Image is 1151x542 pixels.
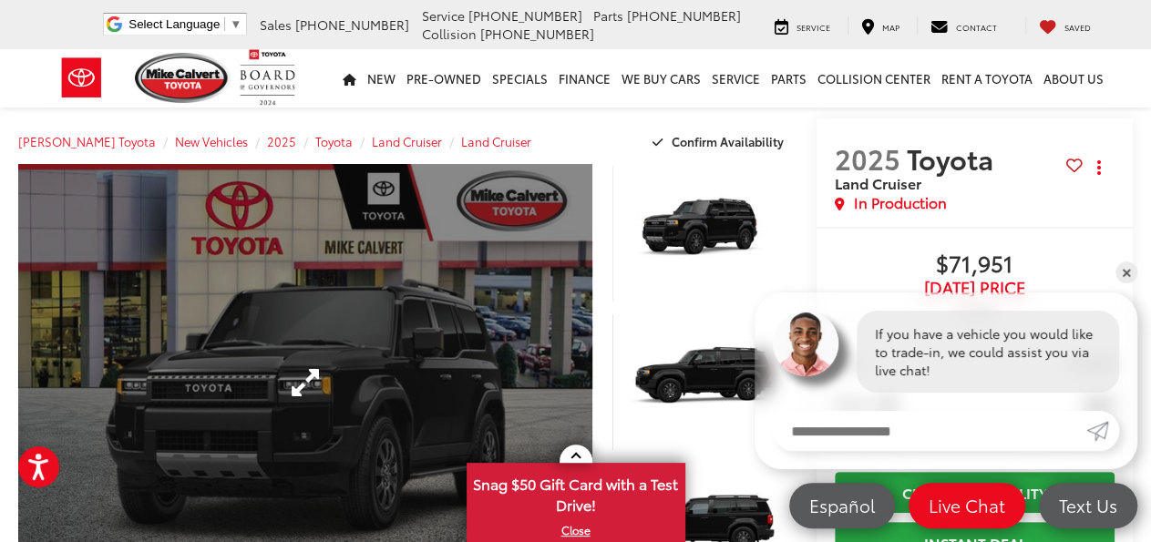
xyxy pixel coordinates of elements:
[1038,49,1109,107] a: About Us
[882,21,899,33] span: Map
[401,49,487,107] a: Pre-Owned
[917,16,1011,35] a: Contact
[611,312,799,454] img: 2025 Toyota Land Cruiser Land Cruiser
[800,494,884,516] span: Español
[47,48,116,107] img: Toyota
[593,6,623,25] span: Parts
[1086,411,1119,451] a: Submit
[812,49,936,107] a: Collision Center
[616,49,706,107] a: WE BUY CARS
[1083,151,1115,183] button: Actions
[1039,483,1137,528] a: Text Us
[18,133,156,149] a: [PERSON_NAME] Toyota
[362,49,401,107] a: New
[611,162,799,304] img: 2025 Toyota Land Cruiser Land Cruiser
[766,49,812,107] a: Parts
[612,164,797,303] a: Expand Photo 1
[422,6,465,25] span: Service
[135,53,231,103] img: Mike Calvert Toyota
[706,49,766,107] a: Service
[487,49,553,107] a: Specials
[480,25,594,43] span: [PHONE_NUMBER]
[920,494,1014,516] span: Live Chat
[835,279,1115,297] span: [DATE] PRICE
[936,49,1038,107] a: Rent a Toyota
[267,133,296,149] a: 2025
[224,17,225,31] span: ​
[796,21,830,33] span: Service
[848,16,913,35] a: Map
[315,133,353,149] a: Toyota
[1050,494,1126,516] span: Text Us
[835,472,1115,513] a: Check Availability
[854,192,947,213] span: In Production
[909,483,1025,528] a: Live Chat
[468,6,582,25] span: [PHONE_NUMBER]
[835,138,900,178] span: 2025
[1025,16,1105,35] a: My Saved Vehicles
[468,465,683,520] span: Snag $50 Gift Card with a Test Drive!
[337,49,362,107] a: Home
[627,6,741,25] span: [PHONE_NUMBER]
[761,16,844,35] a: Service
[260,15,292,34] span: Sales
[789,483,895,528] a: Español
[553,49,616,107] a: Finance
[422,25,477,43] span: Collision
[642,126,798,158] button: Confirm Availability
[612,312,797,452] a: Expand Photo 2
[835,251,1115,279] span: $71,951
[230,17,242,31] span: ▼
[773,311,838,376] img: Agent profile photo
[773,411,1086,451] input: Enter your message
[1096,160,1100,175] span: dropdown dots
[835,172,921,193] span: Land Cruiser
[857,311,1119,393] div: If you have a vehicle you would like to trade-in, we could assist you via live chat!
[295,15,409,34] span: [PHONE_NUMBER]
[672,133,784,149] span: Confirm Availability
[372,133,442,149] a: Land Cruiser
[1064,21,1091,33] span: Saved
[175,133,248,149] a: New Vehicles
[461,133,531,149] a: Land Cruiser
[907,138,1000,178] span: Toyota
[956,21,997,33] span: Contact
[128,17,242,31] a: Select Language​
[128,17,220,31] span: Select Language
